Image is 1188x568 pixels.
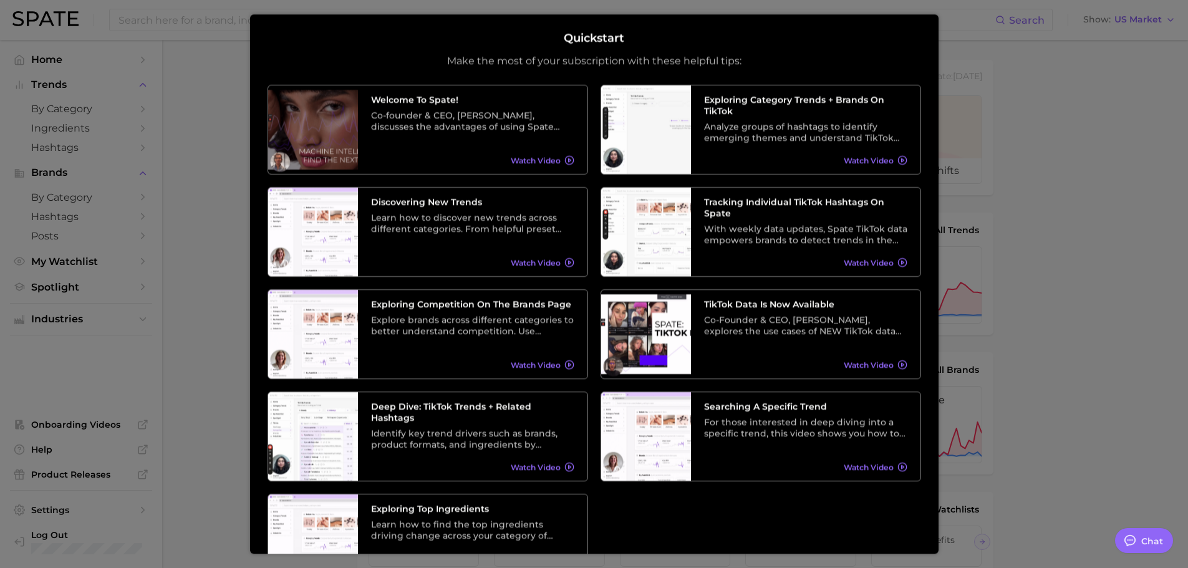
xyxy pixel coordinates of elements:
span: Watch Video [844,156,894,165]
span: Watch Video [511,258,561,267]
span: Watch Video [844,360,894,370]
h3: Exploring Competition on the Brands Page [371,299,574,310]
h3: Exploring Top Ingredients [371,503,574,514]
h3: Welcome to Spate! [371,94,574,105]
p: Make the most of your subscription with these helpful tips: [447,55,741,67]
div: Co-founder & CEO, [PERSON_NAME], discusses the advantages of using Spate data as well as its vari... [371,110,574,132]
div: With weekly data updates, Spate TikTok data empowers brands to detect trends in the earliest stag... [704,223,907,246]
h3: Deep Dive: TikTok Trends + Related Hashtags [371,401,574,423]
span: Watch Video [511,360,561,370]
div: Co-Founder & CEO, [PERSON_NAME], explores the use cases of NEW TikTok data and its relationship w... [704,314,907,337]
a: Deep Dive: TikTok Trends + Related HashtagsIdentify key trend drivers such as brands, product for... [268,392,588,481]
a: Discovering New TrendsLearn how to discover new trends across different categories. From helpful ... [268,187,588,277]
h3: Searching A Specific Trend [704,401,907,412]
div: Learn how to find the top ingredients driving change across your category of choice. From broad c... [371,519,574,541]
span: Watch Video [844,258,894,267]
div: Identify key trend drivers such as brands, product formats, and ingredients by leveraging a categ... [371,428,574,450]
div: Learn how to discover new trends across different categories. From helpful preset filters to diff... [371,212,574,234]
a: TikTok data is now availableCo-Founder & CEO, [PERSON_NAME], explores the use cases of NEW TikTok... [601,289,921,379]
div: For those interested in deep diving into a specific trend, this video shows you how to search tre... [704,416,907,439]
h3: TikTok data is now available [704,299,907,310]
h3: Discovering New Trends [371,196,574,208]
span: Watch Video [511,463,561,472]
div: Analyze groups of hashtags to identify emerging themes and understand TikTok trends at a higher l... [704,121,907,143]
a: Searching A Specific TrendFor those interested in deep diving into a specific trend, this video s... [601,392,921,481]
span: Watch Video [511,156,561,165]
a: Welcome to Spate!Co-founder & CEO, [PERSON_NAME], discusses the advantages of using Spate data as... [268,85,588,175]
span: Watch Video [844,463,894,472]
div: Explore brands across different categories to better understand competition. Use different preset... [371,314,574,337]
h3: Exploring Category Trends + Brands on TikTok [704,94,907,117]
a: Exploring Competition on the Brands PageExplore brands across different categories to better unde... [268,289,588,379]
a: Exploring Category Trends + Brands on TikTokAnalyze groups of hashtags to identify emerging theme... [601,85,921,175]
h2: Quickstart [564,32,624,46]
h3: Tracking Individual TikTok Hashtags on Spate [704,196,907,219]
a: Tracking Individual TikTok Hashtags on SpateWith weekly data updates, Spate TikTok data empowers ... [601,187,921,277]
